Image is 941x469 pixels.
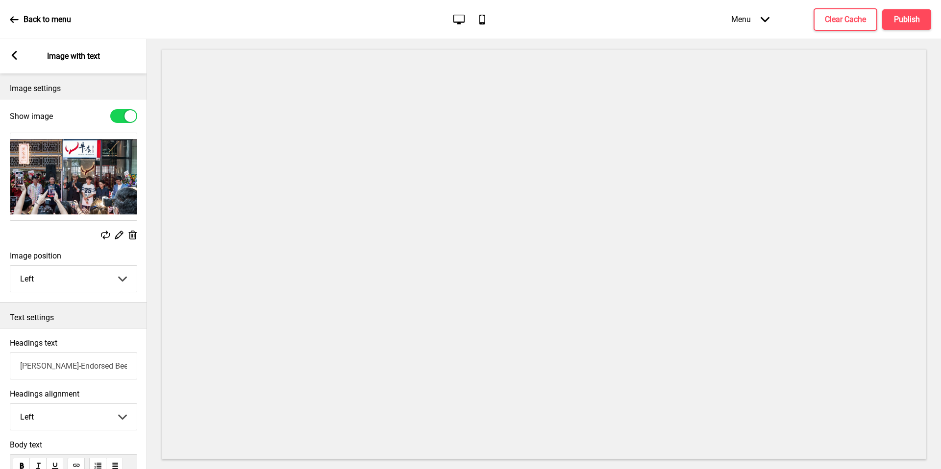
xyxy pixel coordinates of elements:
div: Menu [721,5,779,34]
label: Headings alignment [10,389,137,399]
span: Body text [10,440,137,449]
h4: Publish [894,14,920,25]
label: Headings text [10,338,57,348]
p: Back to menu [24,14,71,25]
h4: Clear Cache [825,14,866,25]
p: Image with text [47,51,100,62]
p: Text settings [10,312,137,323]
p: Image settings [10,83,137,94]
button: Publish [882,9,931,30]
button: Clear Cache [814,8,877,31]
label: Image position [10,251,137,260]
label: Show image [10,112,53,121]
a: Back to menu [10,6,71,33]
img: Image [10,133,137,220]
